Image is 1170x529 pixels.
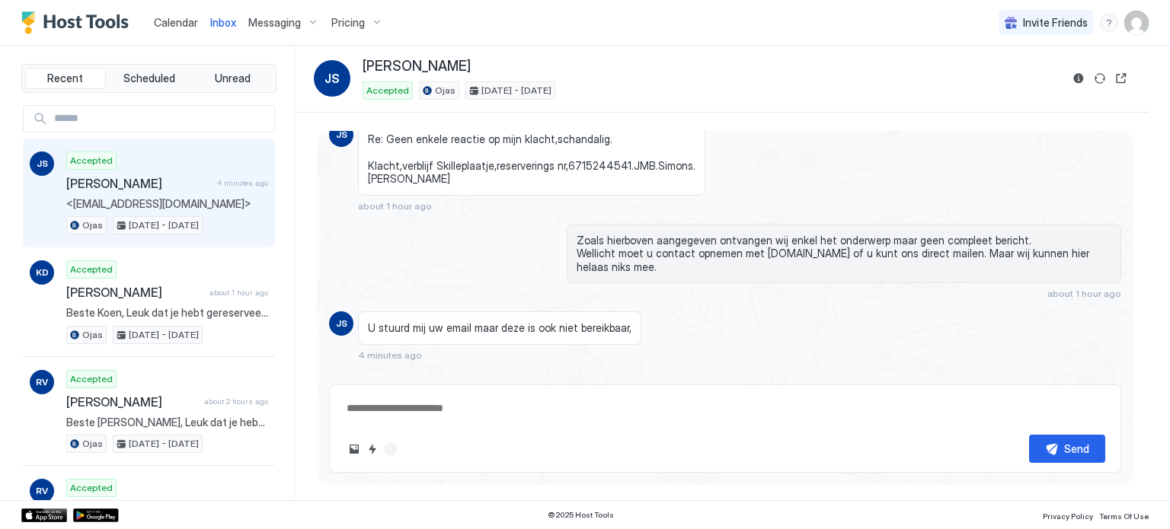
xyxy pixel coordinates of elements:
[336,317,347,330] span: JS
[1069,69,1088,88] button: Reservation information
[345,440,363,458] button: Upload image
[358,349,422,361] span: 4 minutes ago
[1043,511,1093,521] span: Privacy Policy
[1124,11,1149,35] div: User profile
[1023,16,1088,30] span: Invite Friends
[1099,511,1149,521] span: Terms Of Use
[70,372,113,386] span: Accepted
[210,14,236,30] a: Inbox
[1100,14,1118,32] div: menu
[366,84,409,97] span: Accepted
[25,68,106,89] button: Recent
[129,218,199,232] span: [DATE] - [DATE]
[70,481,113,495] span: Accepted
[21,508,67,522] a: App Store
[248,16,301,30] span: Messaging
[70,263,113,276] span: Accepted
[66,394,198,409] span: [PERSON_NAME]
[21,11,136,34] a: Host Tools Logo
[1112,69,1130,88] button: Open reservation
[36,375,48,389] span: RV
[358,200,432,212] span: about 1 hour ago
[204,397,268,406] span: about 2 hours ago
[368,132,695,186] span: Re: Geen enkele reactie op mijn klacht,schandalig. Klacht,verblijf Skilleplaatje,reserverings nr,...
[215,72,251,85] span: Unread
[47,72,83,85] span: Recent
[123,72,175,85] span: Scheduled
[548,510,614,520] span: © 2025 Host Tools
[324,69,340,88] span: JS
[210,16,236,29] span: Inbox
[1029,435,1105,463] button: Send
[36,484,48,498] span: RV
[217,178,268,188] span: 4 minutes ago
[48,106,274,132] input: Input Field
[363,58,471,75] span: [PERSON_NAME]
[129,328,199,342] span: [DATE] - [DATE]
[1047,288,1121,299] span: about 1 hour ago
[331,16,365,30] span: Pricing
[435,84,456,97] span: Ojas
[70,154,113,167] span: Accepted
[82,437,103,451] span: Ojas
[66,176,211,191] span: [PERSON_NAME]
[66,197,268,211] span: <[EMAIL_ADDRESS][DOMAIN_NAME]>
[1043,507,1093,523] a: Privacy Policy
[109,68,190,89] button: Scheduled
[209,288,268,298] span: about 1 hour ago
[154,14,198,30] a: Calendar
[37,157,48,170] span: JS
[1064,441,1089,457] div: Send
[577,234,1111,274] span: Zoals hierboven aangegeven ontvangen wij enkel het onderwerp maar geen compleet bericht. Wellicht...
[129,437,199,451] span: [DATE] - [DATE]
[363,440,382,458] button: Quick reply
[36,266,49,279] span: KD
[21,64,277,93] div: tab-group
[481,84,551,97] span: [DATE] - [DATE]
[1099,507,1149,523] a: Terms Of Use
[154,16,198,29] span: Calendar
[66,416,268,429] span: Beste [PERSON_NAME], Leuk dat je hebt gereserveerd bij Bed & Coffee Skilleplaatsje. Op [DATE] zor...
[66,285,203,300] span: [PERSON_NAME]
[82,328,103,342] span: Ojas
[1091,69,1109,88] button: Sync reservation
[192,68,273,89] button: Unread
[368,321,631,335] span: U stuurd mij uw email maar deze is ook niet bereikbaar,
[336,128,347,142] span: JS
[73,508,119,522] a: Google Play Store
[82,218,103,232] span: Ojas
[66,306,268,320] span: Beste Koen, Leuk dat je hebt gereserveerd bij Bed & Coffee Skilleplaatsje. Op [DATE] zorgen wij d...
